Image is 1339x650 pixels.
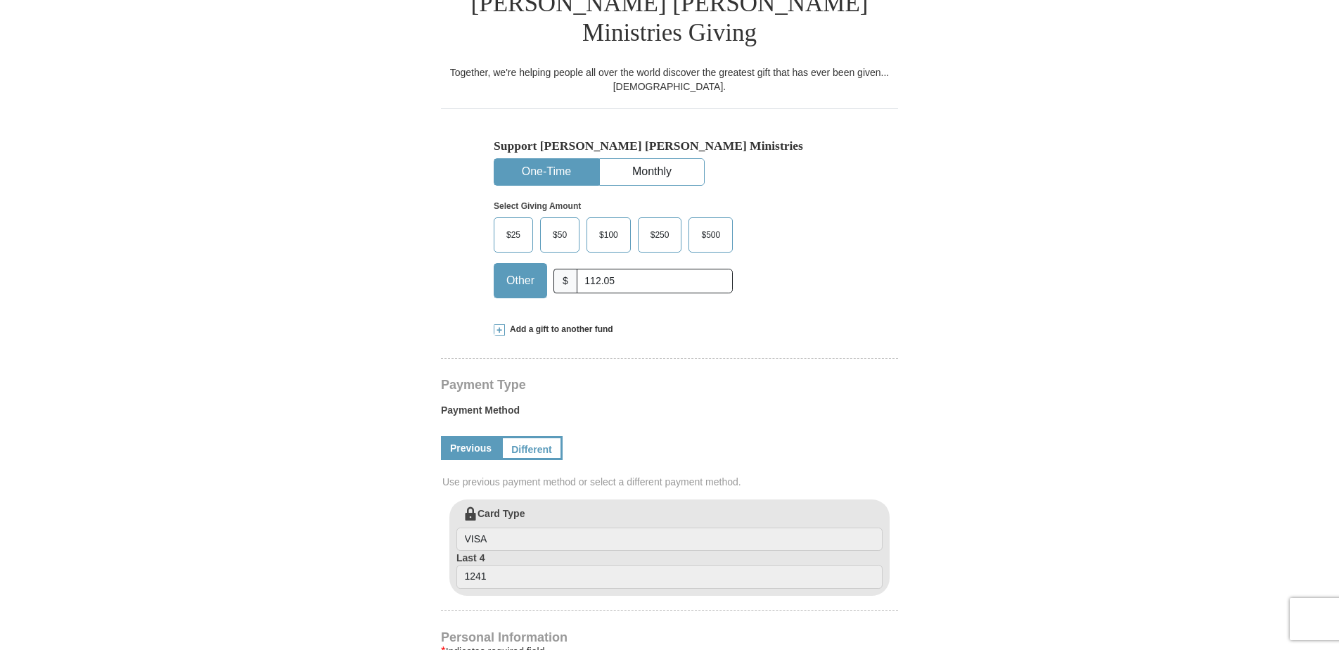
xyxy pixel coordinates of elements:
[456,551,883,589] label: Last 4
[494,139,845,153] h5: Support [PERSON_NAME] [PERSON_NAME] Ministries
[441,403,898,424] label: Payment Method
[694,224,727,246] span: $500
[494,159,598,185] button: One-Time
[592,224,625,246] span: $100
[643,224,677,246] span: $250
[600,159,704,185] button: Monthly
[456,528,883,552] input: Card Type
[456,506,883,552] label: Card Type
[441,632,898,643] h4: Personal Information
[546,224,574,246] span: $50
[499,270,542,291] span: Other
[553,269,577,293] span: $
[441,436,501,460] a: Previous
[441,65,898,94] div: Together, we're helping people all over the world discover the greatest gift that has ever been g...
[499,224,527,246] span: $25
[442,475,899,489] span: Use previous payment method or select a different payment method.
[505,324,613,336] span: Add a gift to another fund
[494,201,581,211] strong: Select Giving Amount
[441,379,898,390] h4: Payment Type
[577,269,733,293] input: Other Amount
[501,436,563,460] a: Different
[456,565,883,589] input: Last 4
